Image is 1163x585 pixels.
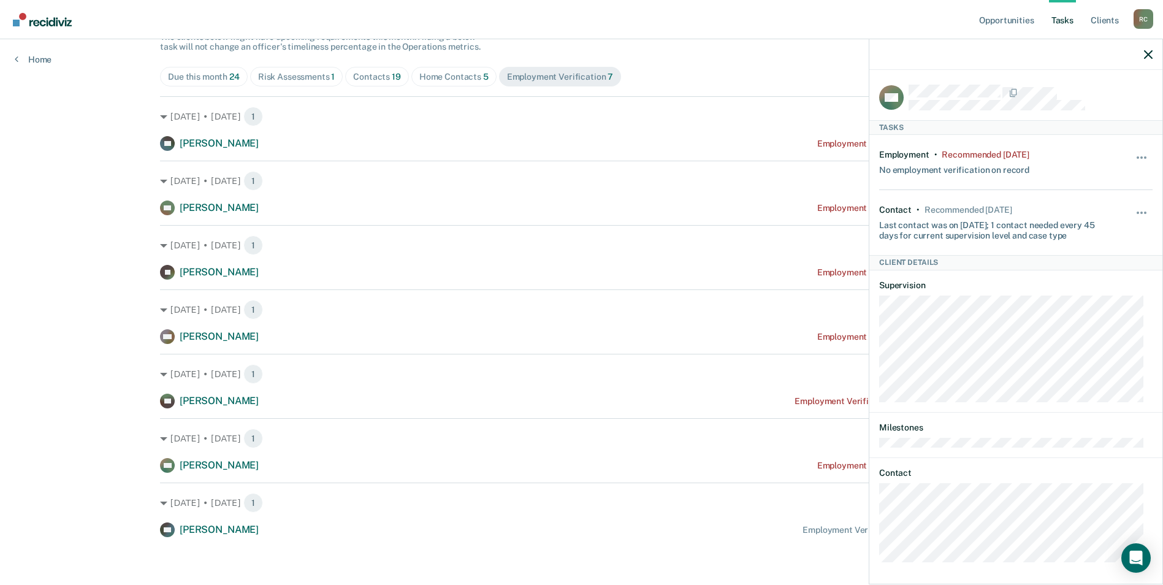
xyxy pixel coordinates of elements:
[1134,9,1153,29] div: R C
[507,72,614,82] div: Employment Verification
[229,72,240,82] span: 24
[879,422,1153,433] dt: Milestones
[1121,543,1151,573] div: Open Intercom Messenger
[243,300,263,319] span: 1
[817,139,1003,149] div: Employment Verification recommended [DATE]
[817,203,1003,213] div: Employment Verification recommended [DATE]
[180,202,259,213] span: [PERSON_NAME]
[160,32,481,52] span: The clients below might have upcoming requirements this month. Hiding a below task will not chang...
[160,107,1003,126] div: [DATE] • [DATE]
[180,524,259,535] span: [PERSON_NAME]
[15,54,51,65] a: Home
[180,137,259,149] span: [PERSON_NAME]
[879,280,1153,291] dt: Supervision
[331,72,335,82] span: 1
[1134,9,1153,29] button: Profile dropdown button
[180,395,259,407] span: [PERSON_NAME]
[243,429,263,448] span: 1
[795,396,1002,407] div: Employment Verification recommended a month ago
[243,107,263,126] span: 1
[917,205,920,215] div: •
[817,267,1003,278] div: Employment Verification recommended [DATE]
[879,150,929,160] div: Employment
[160,364,1003,384] div: [DATE] • [DATE]
[879,215,1107,241] div: Last contact was on [DATE]; 1 contact needed every 45 days for current supervision level and case...
[879,468,1153,478] dt: Contact
[934,150,937,160] div: •
[392,72,401,82] span: 19
[13,13,72,26] img: Recidiviz
[925,205,1012,215] div: Recommended in 14 days
[817,461,1003,471] div: Employment Verification recommended [DATE]
[160,493,1003,513] div: [DATE] • [DATE]
[243,364,263,384] span: 1
[817,332,1003,342] div: Employment Verification recommended [DATE]
[180,266,259,278] span: [PERSON_NAME]
[160,300,1003,319] div: [DATE] • [DATE]
[869,120,1162,135] div: Tasks
[879,160,1029,175] div: No employment verification on record
[180,331,259,342] span: [PERSON_NAME]
[803,525,1003,535] div: Employment Verification recommended in a month
[243,171,263,191] span: 1
[353,72,401,82] div: Contacts
[243,235,263,255] span: 1
[869,255,1162,270] div: Client Details
[483,72,489,82] span: 5
[160,429,1003,448] div: [DATE] • [DATE]
[160,235,1003,255] div: [DATE] • [DATE]
[419,72,489,82] div: Home Contacts
[942,150,1029,160] div: Recommended 20 days ago
[608,72,613,82] span: 7
[258,72,335,82] div: Risk Assessments
[160,171,1003,191] div: [DATE] • [DATE]
[180,459,259,471] span: [PERSON_NAME]
[879,205,912,215] div: Contact
[168,72,240,82] div: Due this month
[243,493,263,513] span: 1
